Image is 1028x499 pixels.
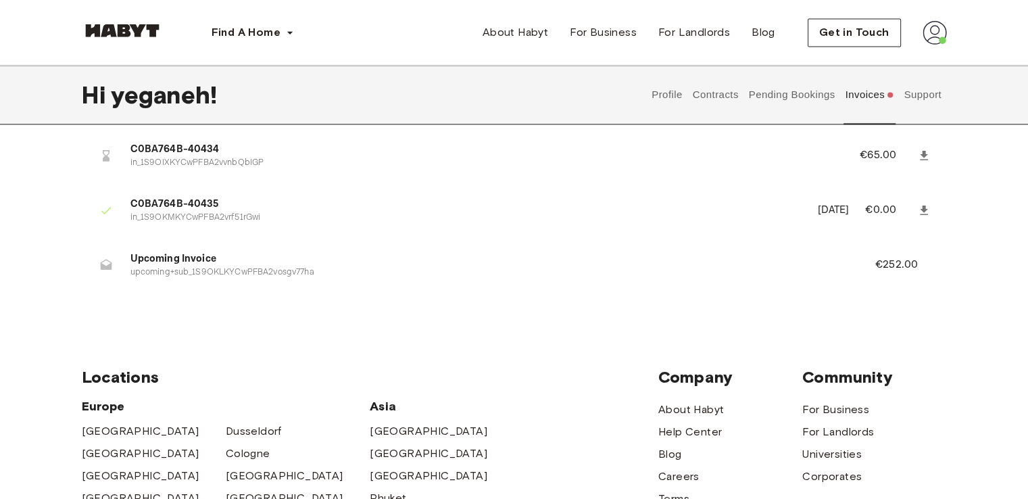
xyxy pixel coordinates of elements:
button: Find A Home [201,19,305,46]
a: Corporates [802,469,862,485]
p: €65.00 [860,147,914,164]
span: yeganeh ! [111,80,217,109]
a: [GEOGRAPHIC_DATA] [82,423,199,439]
img: avatar [923,20,947,45]
p: €252.00 [875,257,936,273]
p: in_1S9OKMKYCwPFBA2vrf51rGwi [130,212,802,224]
span: C0BA764B-40434 [130,142,828,158]
a: Blog [741,19,786,46]
span: Locations [82,367,658,387]
div: user profile tabs [647,65,947,124]
img: Habyt [82,24,163,37]
a: [GEOGRAPHIC_DATA] [370,446,487,462]
button: Contracts [691,65,740,124]
a: [GEOGRAPHIC_DATA] [226,468,343,484]
a: For Business [559,19,647,46]
span: Europe [82,398,370,414]
span: Asia [370,398,514,414]
a: About Habyt [472,19,559,46]
a: Dusseldorf [226,423,282,439]
button: Profile [650,65,685,124]
a: For Landlords [647,19,741,46]
a: Careers [658,469,700,485]
span: Get in Touch [819,24,889,41]
p: [DATE] [817,203,849,218]
a: [GEOGRAPHIC_DATA] [82,468,199,484]
span: Community [802,367,946,387]
a: Blog [658,446,682,462]
a: [GEOGRAPHIC_DATA] [370,423,487,439]
span: For Landlords [658,24,730,41]
span: For Business [570,24,637,41]
span: About Habyt [483,24,548,41]
a: Universities [802,446,862,462]
span: Company [658,367,802,387]
a: [GEOGRAPHIC_DATA] [82,446,199,462]
p: upcoming+sub_1S9OKLKYCwPFBA2vosgv77ha [130,266,843,279]
a: About Habyt [658,402,724,418]
span: Upcoming Invoice [130,252,843,267]
a: Cologne [226,446,270,462]
button: Invoices [843,65,896,124]
a: For Landlords [802,424,874,440]
a: For Business [802,402,869,418]
p: in_1S9OIXKYCwPFBA2vvnbQbIGP [130,157,828,170]
span: Find A Home [212,24,280,41]
button: Support [902,65,944,124]
p: €0.00 [865,202,914,218]
span: Hi [82,80,111,109]
button: Get in Touch [808,18,901,47]
button: Pending Bookings [747,65,837,124]
span: C0BA764B-40435 [130,197,802,212]
a: Help Center [658,424,722,440]
span: Blog [752,24,775,41]
a: [GEOGRAPHIC_DATA] [370,468,487,484]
